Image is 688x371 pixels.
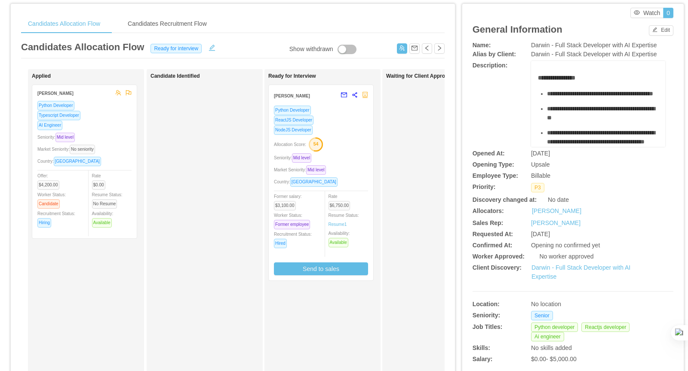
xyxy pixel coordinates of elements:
[473,161,514,168] b: Opening Type:
[473,344,490,351] b: Skills:
[581,322,630,332] span: Reactjs developer
[531,150,550,157] span: [DATE]
[473,323,503,330] b: Job Titles:
[473,207,504,214] b: Allocators:
[473,219,504,226] b: Sales Rep:
[473,22,562,36] article: General Information
[473,172,518,179] b: Employee Type:
[274,106,311,115] span: Python Developer
[37,121,62,130] span: AI Engineer
[274,194,301,208] span: Former salary:
[531,242,600,249] span: Opening no confirmed yet
[386,73,507,79] h1: Waiting for Client Approval
[336,88,347,102] button: mail
[329,238,348,247] span: Available
[289,45,333,54] div: Show withdrawn
[473,312,501,319] b: Seniority:
[274,116,313,125] span: ReactJS Developer
[37,192,66,206] span: Worker Status:
[397,43,407,54] button: icon: usergroup-add
[70,145,95,154] span: No seniority
[329,213,359,227] span: Resume Status:
[92,173,109,187] span: Rate
[37,159,104,164] span: Country:
[274,239,287,248] span: Hired
[37,91,74,96] strong: [PERSON_NAME]
[37,218,51,228] span: Hiring
[21,40,144,54] article: Candidates Allocation Flow
[92,218,112,228] span: Available
[121,14,214,33] div: Candidates Recruitment Flow
[630,8,663,18] button: icon: eyeWatch
[306,137,323,151] button: 54
[274,232,312,246] span: Recruitment Status:
[54,157,101,166] span: [GEOGRAPHIC_DATA]
[274,155,315,160] span: Seniority:
[290,177,338,187] span: [GEOGRAPHIC_DATA]
[538,73,659,159] div: rdw-editor
[329,231,352,245] span: Availability:
[274,201,296,210] span: $3,100.00
[473,62,508,69] b: Description:
[531,300,632,309] div: No location
[274,142,306,147] span: Allocation Score:
[473,301,500,307] b: Location:
[531,356,577,362] span: $0.00 - $5,000.00
[531,183,544,192] span: P3
[649,25,673,36] button: icon: editEdit
[531,332,564,341] span: Ai engineer
[473,150,505,157] b: Opened At:
[205,43,219,51] button: icon: edit
[115,90,121,96] span: team
[37,101,74,110] span: Python Developer
[531,231,550,237] span: [DATE]
[150,44,202,53] span: Ready for interview
[150,73,271,79] h1: Candidate Identified
[532,207,581,216] a: [PERSON_NAME]
[531,264,630,280] a: Darwin - Full Stack Developer with AI Expertise
[274,262,368,275] button: Send to sales
[274,94,310,98] strong: [PERSON_NAME]
[37,147,98,152] span: Market Seniority:
[531,42,657,49] span: Darwin - Full Stack Developer with AI Expertise
[473,196,537,203] b: Discovery changed at:
[268,73,389,79] h1: Ready for Interview
[37,180,59,190] span: $4,200.00
[329,194,354,208] span: Rate
[531,344,572,351] span: No skills added
[434,43,445,54] button: icon: right
[37,173,63,187] span: Offer:
[126,90,132,96] span: flag
[531,161,550,168] span: Upsale
[329,221,347,228] a: Resume1
[409,43,420,54] button: icon: mail
[21,14,107,33] div: Candidates Allocation Flow
[531,51,657,58] span: Darwin - Full Stack Developer with AI Expertise
[548,196,569,203] span: No date
[473,42,491,49] b: Name:
[92,199,117,209] span: No Resume
[32,73,152,79] h1: Applied
[531,219,580,226] a: [PERSON_NAME]
[473,51,516,58] b: Alias by Client:
[539,253,593,260] span: No worker approved
[473,231,513,237] b: Requested At:
[37,135,78,140] span: Seniority:
[274,220,310,229] span: Former employee
[92,180,105,190] span: $0.00
[306,165,326,175] span: Mid level
[274,125,313,135] span: NodeJS Developer
[329,201,350,210] span: $6,750.00
[55,133,75,142] span: Mid level
[473,253,525,260] b: Worker Approved:
[274,167,329,172] span: Market Seniority:
[92,192,123,206] span: Resume Status:
[531,172,550,179] span: Billable
[362,92,368,98] span: robot
[37,111,80,120] span: Typescript Developer
[37,211,75,225] span: Recruitment Status:
[531,311,553,320] span: Senior
[274,179,341,184] span: Country:
[274,213,313,227] span: Worker Status:
[663,8,673,18] button: 0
